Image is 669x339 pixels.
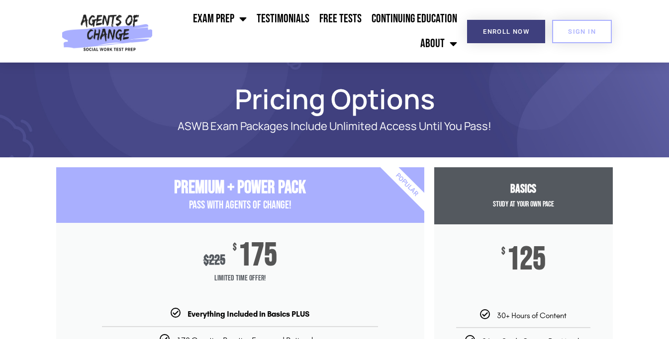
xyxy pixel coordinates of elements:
a: SIGN IN [552,20,612,43]
span: $ [203,252,209,269]
span: Study at your Own Pace [493,200,554,209]
span: 175 [238,243,277,269]
span: 125 [507,247,546,272]
span: $ [501,247,505,257]
span: 30+ Hours of Content [497,311,567,320]
h3: Basics [434,182,613,197]
a: Continuing Education [367,6,462,31]
div: 225 [203,252,225,269]
h1: Pricing Options [51,87,618,110]
a: About [415,31,462,56]
nav: Menu [157,6,462,56]
p: ASWB Exam Packages Include Unlimited Access Until You Pass! [91,120,578,133]
a: Exam Prep [188,6,252,31]
span: PASS with AGENTS OF CHANGE! [189,199,291,212]
span: $ [233,243,237,253]
span: Limited Time Offer! [56,269,424,288]
a: Free Tests [314,6,367,31]
a: Testimonials [252,6,314,31]
div: Popular [349,128,464,242]
span: SIGN IN [568,28,596,35]
h3: Premium + Power Pack [56,177,424,199]
b: Everything Included in Basics PLUS [188,309,309,319]
a: Enroll Now [467,20,545,43]
span: Enroll Now [483,28,529,35]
